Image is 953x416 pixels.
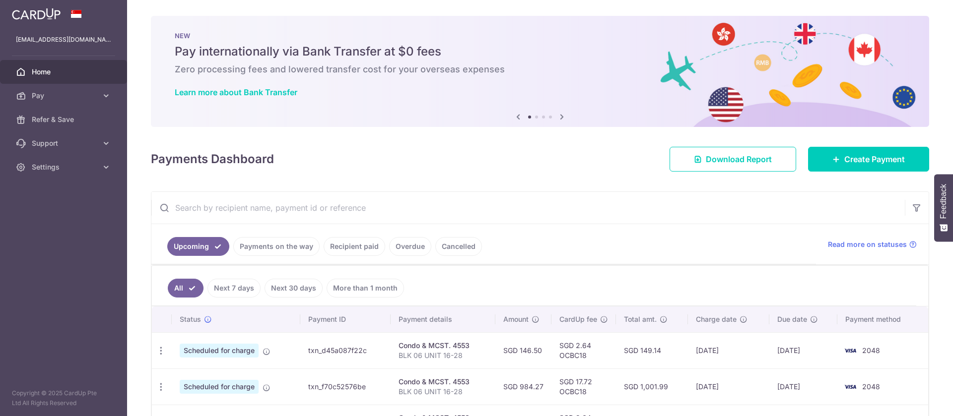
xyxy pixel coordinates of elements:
span: Due date [777,314,807,324]
span: Pay [32,91,97,101]
p: [EMAIL_ADDRESS][DOMAIN_NAME] [16,35,111,45]
span: Support [32,138,97,148]
a: Recipient paid [324,237,385,256]
span: Scheduled for charge [180,344,259,357]
span: CardUp fee [559,314,597,324]
span: 2048 [862,382,880,391]
a: Upcoming [167,237,229,256]
span: Scheduled for charge [180,380,259,394]
span: Refer & Save [32,115,97,124]
th: Payment ID [300,306,391,332]
td: txn_f70c52576be [300,368,391,405]
td: SGD 17.72 OCBC18 [551,368,616,405]
span: Read more on statuses [828,239,907,249]
a: Payments on the way [233,237,320,256]
input: Search by recipient name, payment id or reference [151,192,905,224]
td: [DATE] [688,332,769,368]
a: Create Payment [808,147,929,172]
td: SGD 984.27 [495,368,551,405]
a: Cancelled [435,237,482,256]
a: Overdue [389,237,431,256]
span: Settings [32,162,97,172]
th: Payment details [391,306,495,332]
div: Condo & MCST. 4553 [399,377,487,387]
span: Amount [503,314,529,324]
td: txn_d45a087f22c [300,332,391,368]
h6: Zero processing fees and lowered transfer cost for your overseas expenses [175,63,905,75]
a: Next 7 days [207,279,261,297]
button: Feedback - Show survey [934,174,953,241]
span: Download Report [706,153,772,165]
td: SGD 149.14 [616,332,688,368]
h4: Payments Dashboard [151,150,274,168]
div: Condo & MCST. 4553 [399,341,487,351]
p: NEW [175,32,905,40]
h5: Pay internationally via Bank Transfer at $0 fees [175,44,905,59]
p: BLK 06 UNIT 16-28 [399,387,487,397]
span: Charge date [696,314,737,324]
td: [DATE] [769,368,837,405]
span: Total amt. [624,314,657,324]
td: SGD 146.50 [495,332,551,368]
a: Learn more about Bank Transfer [175,87,297,97]
p: BLK 06 UNIT 16-28 [399,351,487,360]
img: Bank Card [840,345,860,357]
td: SGD 2.64 OCBC18 [551,332,616,368]
td: SGD 1,001.99 [616,368,688,405]
span: Status [180,314,201,324]
a: All [168,279,204,297]
img: Bank Card [840,381,860,393]
span: Home [32,67,97,77]
td: [DATE] [769,332,837,368]
a: Read more on statuses [828,239,917,249]
img: CardUp [12,8,61,20]
a: More than 1 month [327,279,404,297]
span: Create Payment [844,153,905,165]
span: Feedback [939,184,948,219]
a: Next 30 days [265,279,323,297]
th: Payment method [837,306,928,332]
span: 2048 [862,346,880,355]
a: Download Report [670,147,796,172]
img: Bank transfer banner [151,16,929,127]
td: [DATE] [688,368,769,405]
